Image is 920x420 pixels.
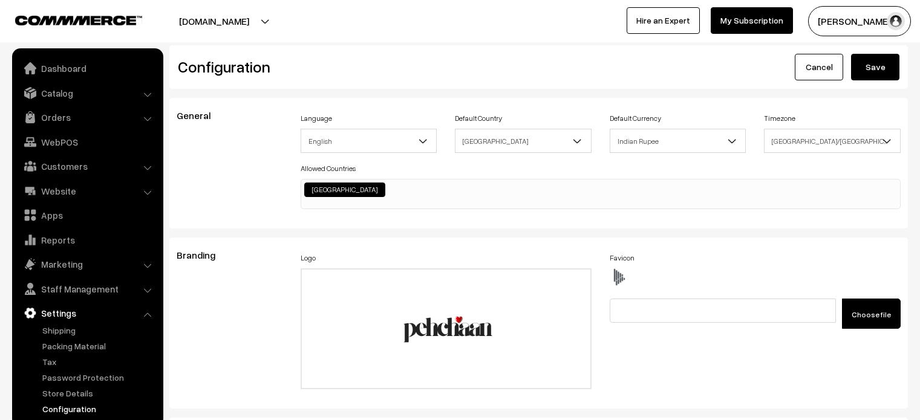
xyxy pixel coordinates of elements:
[627,7,700,34] a: Hire an Expert
[808,6,911,36] button: [PERSON_NAME]
[15,229,159,251] a: Reports
[455,113,502,124] label: Default Country
[711,7,793,34] a: My Subscription
[15,57,159,79] a: Dashboard
[301,113,332,124] label: Language
[852,310,891,319] span: Choose file
[764,113,795,124] label: Timezone
[39,340,159,352] a: Packing Material
[15,106,159,128] a: Orders
[610,253,635,263] label: Favicon
[177,249,230,261] span: Branding
[15,155,159,177] a: Customers
[39,324,159,337] a: Shipping
[15,82,159,104] a: Catalog
[15,12,121,27] a: COMMMERCE
[764,129,901,153] span: Asia/Kolkata
[610,129,746,153] span: Indian Rupee
[39,387,159,399] a: Store Details
[39,402,159,415] a: Configuration
[39,355,159,368] a: Tax
[178,57,530,76] h2: Configuration
[304,183,385,197] li: India
[15,278,159,300] a: Staff Management
[301,253,316,263] label: Logo
[795,54,843,80] a: Cancel
[15,204,159,226] a: Apps
[610,268,628,286] img: favicon.ico
[15,253,159,275] a: Marketing
[15,302,159,324] a: Settings
[137,6,292,36] button: [DOMAIN_NAME]
[610,113,661,124] label: Default Currency
[301,131,437,152] span: English
[177,109,225,121] span: General
[610,131,746,152] span: Indian Rupee
[765,131,900,152] span: Asia/Kolkata
[15,180,159,202] a: Website
[301,129,437,153] span: English
[887,12,905,30] img: user
[851,54,899,80] button: Save
[15,16,142,25] img: COMMMERCE
[455,129,592,153] span: India
[455,131,591,152] span: India
[15,131,159,153] a: WebPOS
[301,163,356,174] label: Allowed Countries
[39,371,159,384] a: Password Protection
